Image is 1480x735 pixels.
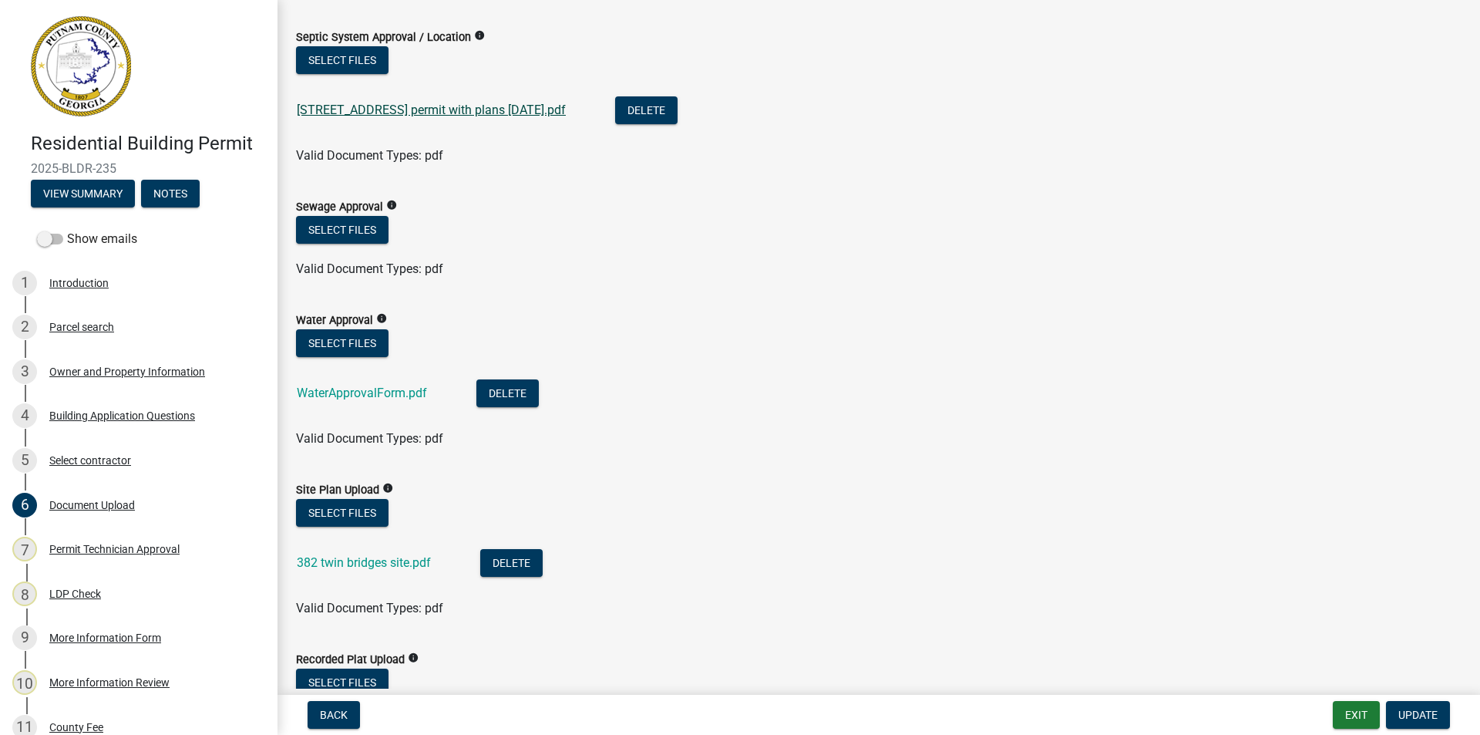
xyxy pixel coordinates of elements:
[141,188,200,201] wm-modal-confirm: Notes
[476,379,539,407] button: Delete
[474,30,485,41] i: info
[49,722,103,733] div: County Fee
[386,200,397,211] i: info
[296,669,388,696] button: Select files
[37,230,137,248] label: Show emails
[49,322,114,332] div: Parcel search
[12,670,37,695] div: 10
[31,16,131,116] img: Putnam County, Georgia
[615,104,678,119] wm-modal-confirm: Delete Document
[31,188,135,201] wm-modal-confirm: Summary
[1398,709,1438,721] span: Update
[308,701,360,729] button: Back
[297,103,566,117] a: [STREET_ADDRESS] permit with plans [DATE].pdf
[12,271,37,295] div: 1
[12,625,37,650] div: 9
[31,161,247,176] span: 2025-BLDR-235
[12,582,37,606] div: 8
[296,499,388,527] button: Select files
[480,549,543,577] button: Delete
[615,96,678,124] button: Delete
[296,485,379,496] label: Site Plan Upload
[296,655,405,666] label: Recorded Plat Upload
[320,709,348,721] span: Back
[12,493,37,518] div: 6
[480,557,543,571] wm-modal-confirm: Delete Document
[49,500,135,511] div: Document Upload
[296,601,443,615] span: Valid Document Types: pdf
[141,180,200,207] button: Notes
[31,180,135,207] button: View Summary
[49,455,131,466] div: Select contractor
[49,588,101,599] div: LDP Check
[49,677,170,688] div: More Information Review
[12,537,37,561] div: 7
[296,216,388,244] button: Select files
[49,632,161,643] div: More Information Form
[296,46,388,74] button: Select files
[49,278,109,288] div: Introduction
[382,483,393,494] i: info
[408,652,419,663] i: info
[12,359,37,384] div: 3
[12,315,37,339] div: 2
[296,315,373,326] label: Water Approval
[376,313,387,324] i: info
[296,329,388,357] button: Select files
[296,261,443,276] span: Valid Document Types: pdf
[297,555,431,570] a: 382 twin bridges site.pdf
[12,403,37,428] div: 4
[297,386,427,400] a: WaterApprovalForm.pdf
[296,148,443,163] span: Valid Document Types: pdf
[49,544,180,555] div: Permit Technician Approval
[476,387,539,402] wm-modal-confirm: Delete Document
[296,431,443,446] span: Valid Document Types: pdf
[296,32,471,43] label: Septic System Approval / Location
[49,410,195,421] div: Building Application Questions
[1386,701,1450,729] button: Update
[31,133,265,155] h4: Residential Building Permit
[12,448,37,473] div: 5
[1333,701,1380,729] button: Exit
[49,366,205,377] div: Owner and Property Information
[296,202,383,213] label: Sewage Approval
